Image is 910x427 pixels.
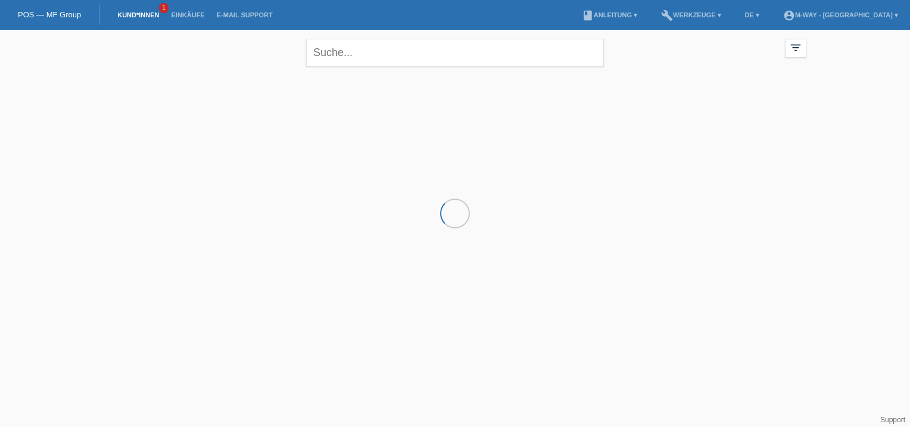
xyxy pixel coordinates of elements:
span: 1 [159,3,169,13]
a: Kund*innen [111,11,165,18]
a: buildWerkzeuge ▾ [655,11,727,18]
i: build [661,10,673,21]
i: account_circle [783,10,795,21]
a: Einkäufe [165,11,210,18]
a: Support [880,416,905,424]
a: DE ▾ [739,11,765,18]
a: bookAnleitung ▾ [576,11,643,18]
a: account_circlem-way - [GEOGRAPHIC_DATA] ▾ [777,11,904,18]
a: E-Mail Support [211,11,279,18]
a: POS — MF Group [18,10,81,19]
input: Suche... [306,39,604,67]
i: filter_list [789,41,802,54]
i: book [582,10,594,21]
